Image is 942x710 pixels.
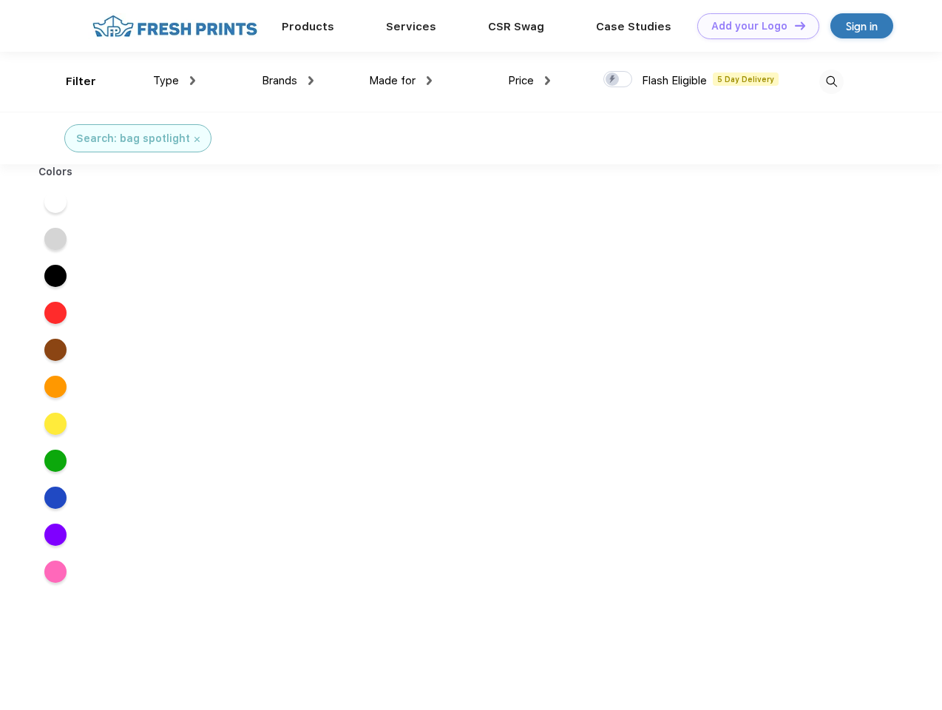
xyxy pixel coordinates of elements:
[795,21,805,30] img: DT
[713,72,779,86] span: 5 Day Delivery
[190,76,195,85] img: dropdown.png
[262,74,297,87] span: Brands
[711,20,787,33] div: Add your Logo
[282,20,334,33] a: Products
[846,18,878,35] div: Sign in
[642,74,707,87] span: Flash Eligible
[66,73,96,90] div: Filter
[88,13,262,39] img: fo%20logo%202.webp
[545,76,550,85] img: dropdown.png
[427,76,432,85] img: dropdown.png
[76,131,190,146] div: Search: bag spotlight
[369,74,416,87] span: Made for
[308,76,314,85] img: dropdown.png
[508,74,534,87] span: Price
[830,13,893,38] a: Sign in
[194,137,200,142] img: filter_cancel.svg
[27,164,84,180] div: Colors
[153,74,179,87] span: Type
[819,70,844,94] img: desktop_search.svg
